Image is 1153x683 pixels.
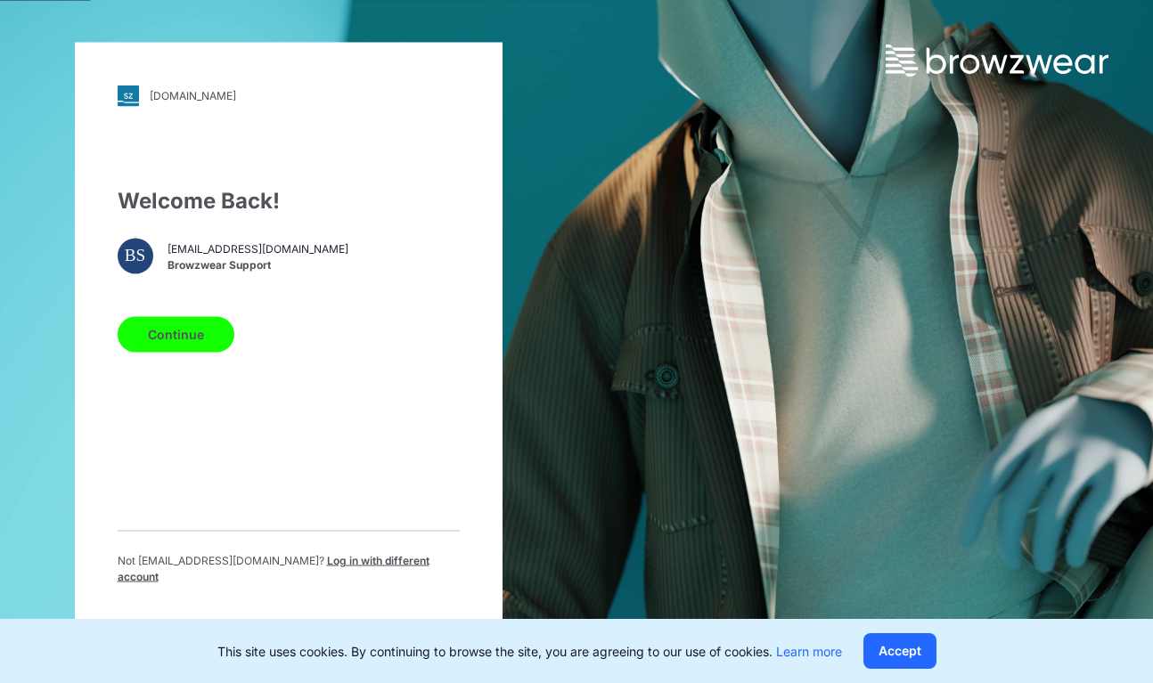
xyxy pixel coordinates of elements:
button: Continue [118,316,234,352]
div: Welcome Back! [118,184,460,216]
button: Accept [863,633,936,669]
div: [DOMAIN_NAME] [150,89,236,102]
p: This site uses cookies. By continuing to browse the site, you are agreeing to our use of cookies. [217,642,842,661]
div: BS [118,238,153,273]
p: Not [EMAIL_ADDRESS][DOMAIN_NAME] ? [118,552,460,584]
a: [DOMAIN_NAME] [118,85,460,106]
span: Browzwear Support [168,257,348,273]
span: [EMAIL_ADDRESS][DOMAIN_NAME] [168,241,348,257]
img: svg+xml;base64,PHN2ZyB3aWR0aD0iMjgiIGhlaWdodD0iMjgiIHZpZXdCb3g9IjAgMCAyOCAyOCIgZmlsbD0ibm9uZSIgeG... [118,85,139,106]
a: Learn more [776,644,842,659]
img: browzwear-logo.73288ffb.svg [886,45,1108,77]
